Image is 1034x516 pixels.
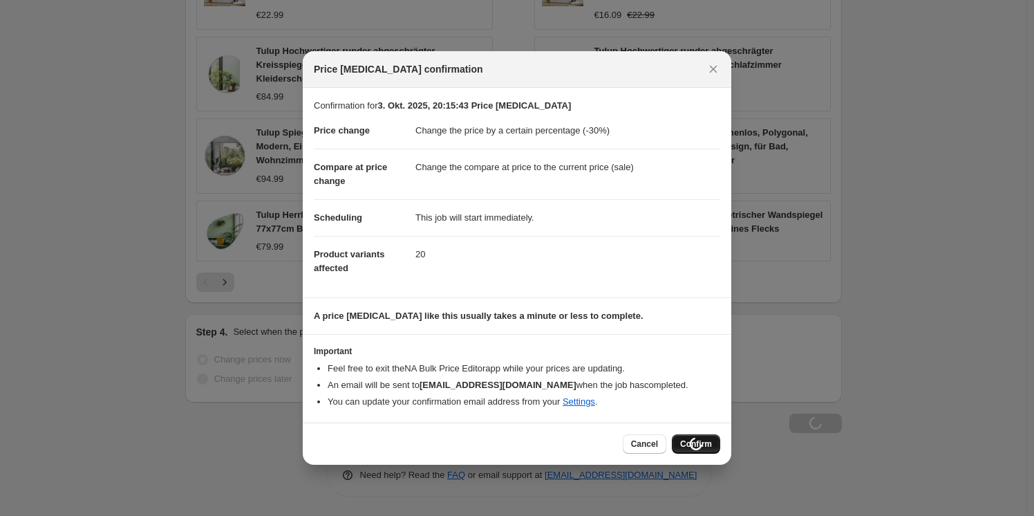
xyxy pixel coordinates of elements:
[314,62,483,76] span: Price [MEDICAL_DATA] confirmation
[563,396,595,407] a: Settings
[314,99,720,113] p: Confirmation for
[415,236,720,273] dd: 20
[631,439,658,450] span: Cancel
[314,249,385,273] span: Product variants affected
[314,162,387,186] span: Compare at price change
[420,380,576,390] b: [EMAIL_ADDRESS][DOMAIN_NAME]
[704,59,723,79] button: Close
[377,100,571,111] b: 3. Okt. 2025, 20:15:43 Price [MEDICAL_DATA]
[314,125,370,136] span: Price change
[328,362,720,376] li: Feel free to exit the NA Bulk Price Editor app while your prices are updating.
[314,212,362,223] span: Scheduling
[314,346,720,357] h3: Important
[623,434,666,454] button: Cancel
[415,199,720,236] dd: This job will start immediately.
[415,113,720,149] dd: Change the price by a certain percentage (-30%)
[328,378,720,392] li: An email will be sent to when the job has completed .
[314,311,643,321] b: A price [MEDICAL_DATA] like this usually takes a minute or less to complete.
[328,395,720,409] li: You can update your confirmation email address from your .
[415,149,720,185] dd: Change the compare at price to the current price (sale)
